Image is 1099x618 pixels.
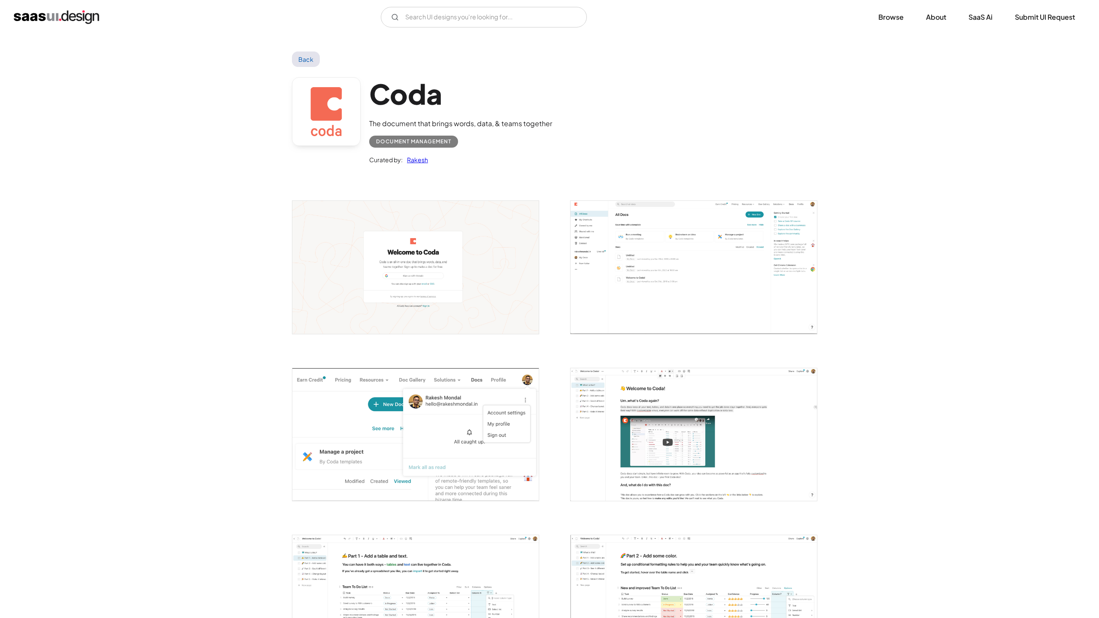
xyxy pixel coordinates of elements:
[369,77,552,110] h1: Coda
[369,154,403,165] div: Curated by:
[571,368,817,501] img: 6016e29b90820a8efa2f9a83_Coda-document-edit-1.jpg
[14,10,99,24] a: home
[916,8,956,27] a: About
[292,368,539,501] img: 6016e29bbd4407c46c5d2f76_Coda-profile-dropdown.jpg
[403,154,428,165] a: Rakesh
[571,201,817,333] img: 6016e29ccb58217d0eafdb25_Coda-welcome.jpg
[376,136,451,147] div: Document Management
[292,201,539,333] a: open lightbox
[571,201,817,333] a: open lightbox
[292,201,539,333] img: 6016e29cab020f7a0e811e10_Coda-login.jpg
[381,7,587,27] input: Search UI designs you're looking for...
[292,368,539,501] a: open lightbox
[868,8,914,27] a: Browse
[381,7,587,27] form: Email Form
[292,51,320,67] a: Back
[571,368,817,501] a: open lightbox
[958,8,1003,27] a: SaaS Ai
[369,118,552,129] div: The document that brings words, data, & teams together
[1005,8,1085,27] a: Submit UI Request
